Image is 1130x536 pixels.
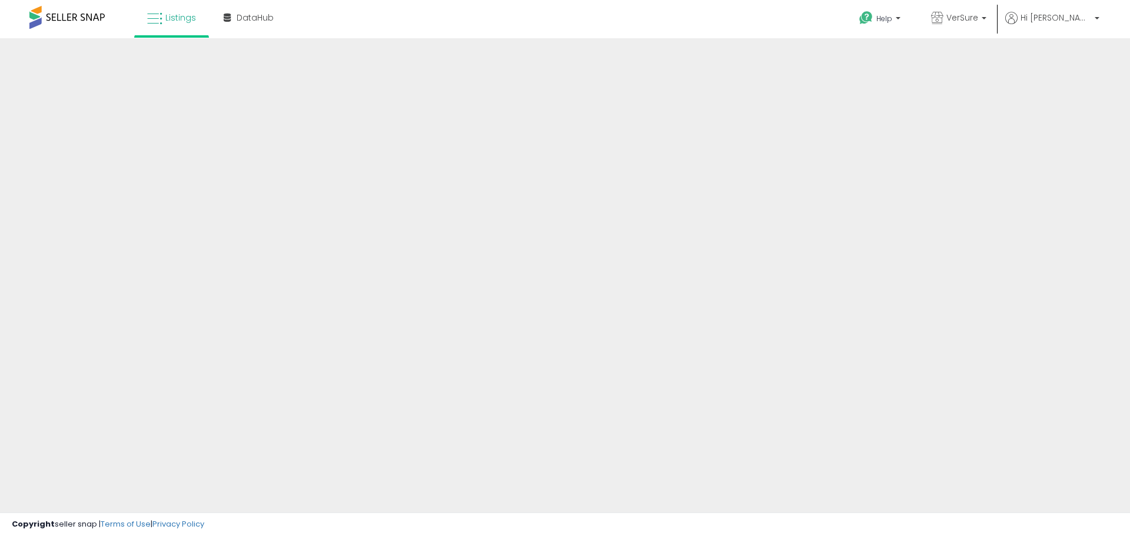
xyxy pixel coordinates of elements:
[12,519,204,530] div: seller snap | |
[1005,12,1099,38] a: Hi [PERSON_NAME]
[1021,12,1091,24] span: Hi [PERSON_NAME]
[237,12,274,24] span: DataHub
[101,518,151,530] a: Terms of Use
[859,11,873,25] i: Get Help
[946,12,978,24] span: VerSure
[876,14,892,24] span: Help
[12,518,55,530] strong: Copyright
[152,518,204,530] a: Privacy Policy
[850,2,912,38] a: Help
[165,12,196,24] span: Listings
